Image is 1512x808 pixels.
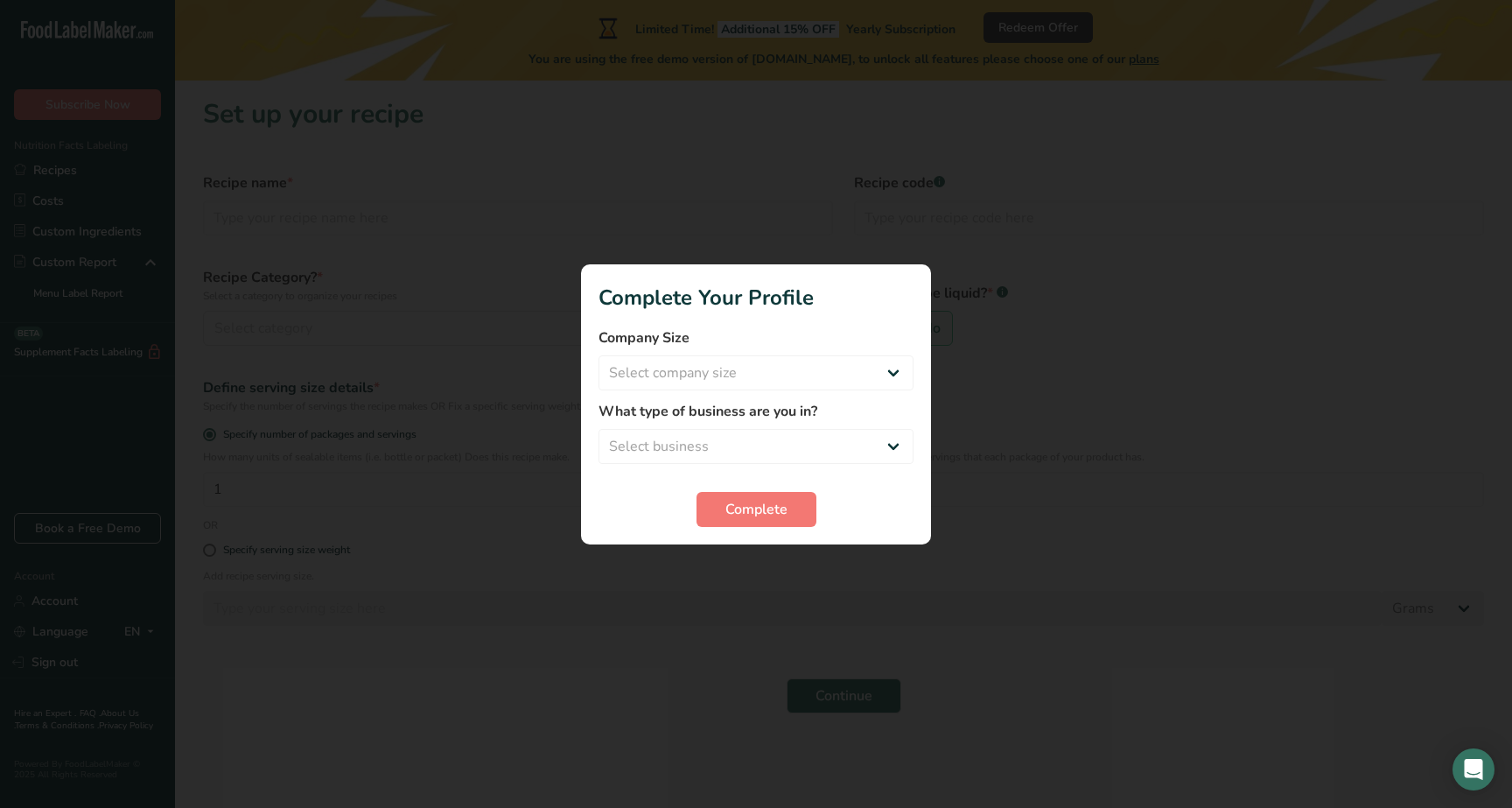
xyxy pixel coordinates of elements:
[696,492,816,527] button: Complete
[725,499,787,520] span: Complete
[598,327,913,348] label: Company Size
[1452,748,1494,790] div: Open Intercom Messenger
[598,282,913,313] h1: Complete Your Profile
[598,401,913,422] label: What type of business are you in?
